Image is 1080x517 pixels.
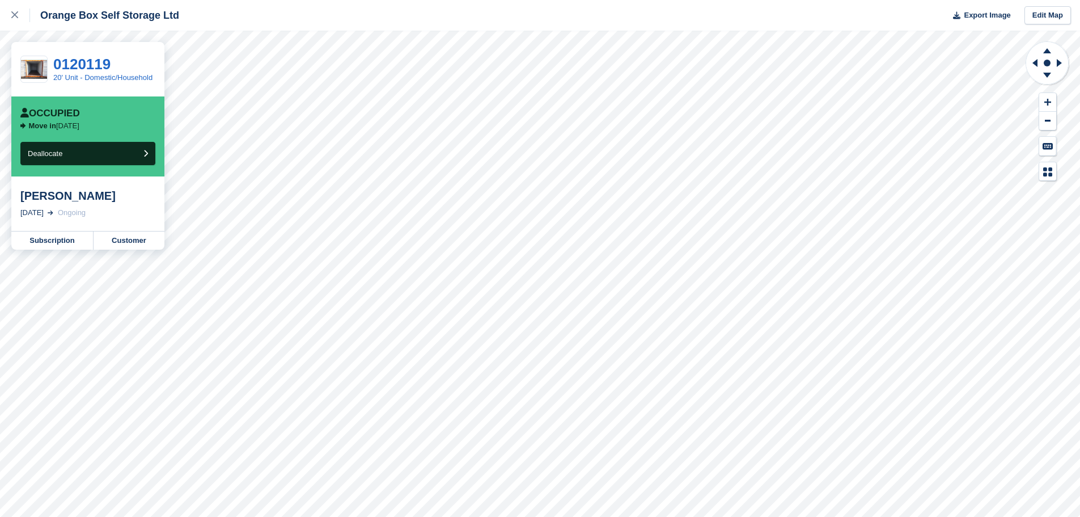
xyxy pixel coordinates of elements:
[30,9,179,22] div: Orange Box Self Storage Ltd
[28,149,62,158] span: Deallocate
[20,142,155,165] button: Deallocate
[48,211,53,215] img: arrow-right-light-icn-cde0832a797a2874e46488d9cf13f60e5c3a73dbe684e267c42b8395dfbc2abf.svg
[29,121,79,131] p: [DATE]
[1024,6,1071,25] a: Edit Map
[1039,112,1056,131] button: Zoom Out
[53,73,153,82] a: 20' Unit - Domestic/Household
[1039,162,1056,181] button: Map Legend
[964,10,1010,21] span: Export Image
[53,56,111,73] a: 0120119
[94,232,164,250] a: Customer
[58,207,86,218] div: Ongoing
[20,123,26,129] img: arrow-right-icn-b7405d978ebc5dd23a37342a16e90eae327d2fa7eb118925c1a0851fb5534208.svg
[20,189,155,203] div: [PERSON_NAME]
[21,60,47,79] img: 345.JPG
[1039,137,1056,155] button: Keyboard Shortcuts
[20,207,44,218] div: [DATE]
[11,232,94,250] a: Subscription
[29,121,56,130] span: Move in
[946,6,1011,25] button: Export Image
[1039,93,1056,112] button: Zoom In
[20,108,80,119] div: Occupied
